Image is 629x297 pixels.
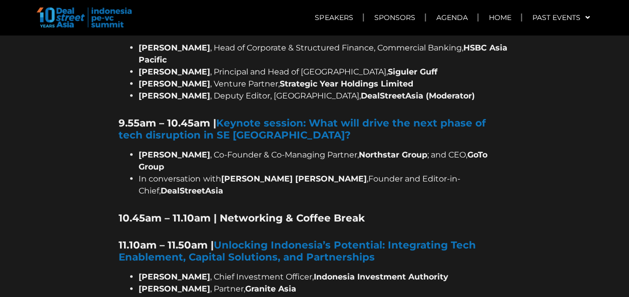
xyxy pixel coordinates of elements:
strong: Strategic Year Holdings Limited [280,78,413,88]
span: [PERSON_NAME] [139,149,210,159]
li: , Chief Investment Officer, [139,270,510,282]
li: , Deputy Editor, [GEOGRAPHIC_DATA], [139,89,510,101]
a: Unlocking Indonesia’s Potential: Integrating Tech Enablement, Capital Solutions, and Partnerships [119,238,476,262]
a: Keynote session: What will drive the next phase of tech disruption in SE [GEOGRAPHIC_DATA]? [119,116,486,140]
strong: 11.10am – 11.50am | [119,238,476,262]
span: ; and CEO, [427,149,467,159]
strong: [PERSON_NAME] [139,271,210,281]
span: , [367,173,368,183]
strong: [PERSON_NAME] [139,90,210,100]
strong: HSBC Asia Pacific [139,42,507,64]
span: Founder and Editor-in-Chief [139,173,460,195]
a: Agenda [426,6,477,29]
li: , Partner, [139,282,510,294]
strong: 9.55am – 10.45am | [119,116,216,128]
span: In conversation [139,173,201,183]
li: , Venture Partner, [139,77,510,89]
span: [PERSON_NAME] [PERSON_NAME] [221,173,367,183]
strong: [PERSON_NAME] [139,42,210,52]
strong: Granite Asia [245,283,296,293]
a: Home [478,6,521,29]
strong: Siguler Guff [388,66,437,76]
strong: Indonesia Investment Authority [314,271,448,281]
a: Speakers [305,6,363,29]
span: with [203,173,221,183]
strong: [PERSON_NAME] [139,78,210,88]
span: , Co-Founder & Co-Managing Partner, [210,149,359,159]
strong: DealStreetAsia (Moderator) [361,90,475,100]
li: , Principal and Head of [GEOGRAPHIC_DATA], [139,65,510,77]
a: Past Events [522,6,599,29]
span: , [159,185,161,195]
li: , Head of Corporate & Structured Finance, Commercial Banking, [139,41,510,65]
a: Sponsors [364,6,425,29]
strong: [PERSON_NAME] [139,283,210,293]
strong: 10.45am – 11.10am | Networking & Coffee Break [119,211,365,223]
span: DealStreetAsia [161,185,223,195]
strong: [PERSON_NAME] [139,66,210,76]
span: Northstar Group [359,149,427,159]
span: GoTo Group [139,149,487,171]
